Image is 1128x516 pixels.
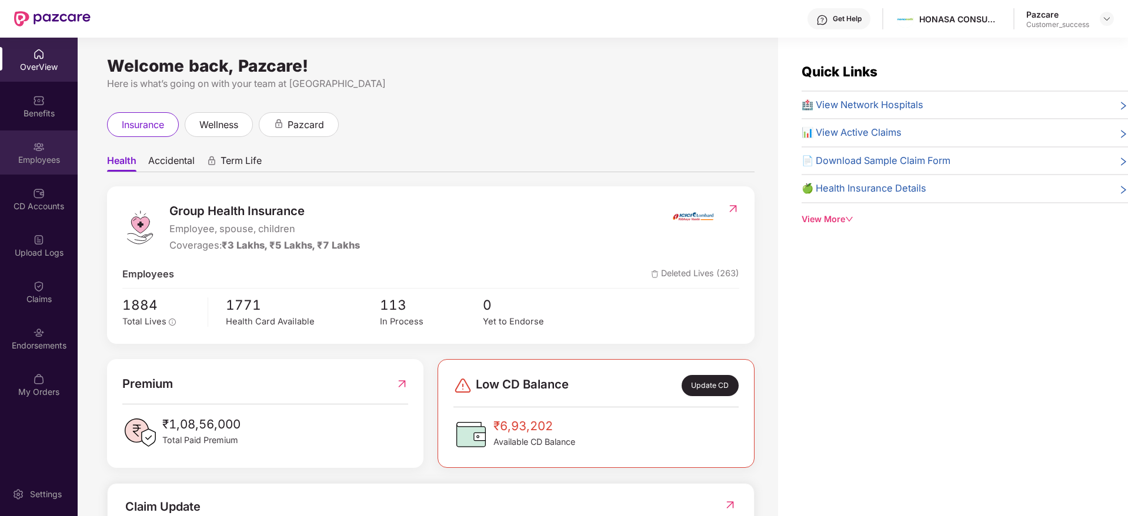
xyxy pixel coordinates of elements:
div: Customer_success [1026,20,1089,29]
img: Mamaearth%20Logo.jpg [897,11,914,28]
span: 📊 View Active Claims [802,125,902,140]
div: Get Help [833,14,862,24]
span: 1884 [122,294,199,316]
img: logo [122,210,158,245]
span: ₹1,08,56,000 [162,415,241,434]
span: Available CD Balance [493,435,575,448]
img: insurerIcon [671,202,715,231]
div: Pazcare [1026,9,1089,20]
img: svg+xml;base64,PHN2ZyBpZD0iRW1wbG95ZWVzIiB4bWxucz0iaHR0cDovL3d3dy53My5vcmcvMjAwMC9zdmciIHdpZHRoPS... [33,141,45,153]
span: Deleted Lives (263) [651,267,739,282]
span: Health [107,155,136,172]
img: deleteIcon [651,270,659,278]
img: svg+xml;base64,PHN2ZyBpZD0iRW5kb3JzZW1lbnRzIiB4bWxucz0iaHR0cDovL3d3dy53My5vcmcvMjAwMC9zdmciIHdpZH... [33,327,45,339]
span: 0 [483,294,586,316]
span: 1771 [226,294,380,316]
img: RedirectIcon [724,499,736,511]
span: 🏥 View Network Hospitals [802,98,923,113]
div: Coverages: [169,238,360,253]
div: Health Card Available [226,315,380,329]
span: down [845,215,853,223]
img: RedirectIcon [396,374,408,393]
span: pazcard [288,118,324,132]
div: Here is what’s going on with your team at [GEOGRAPHIC_DATA] [107,76,755,91]
div: Update CD [682,375,739,396]
div: Claim Update [125,498,201,516]
span: ₹3 Lakhs, ₹5 Lakhs, ₹7 Lakhs [222,239,360,251]
img: svg+xml;base64,PHN2ZyBpZD0iVXBsb2FkX0xvZ3MiIGRhdGEtbmFtZT0iVXBsb2FkIExvZ3MiIHhtbG5zPSJodHRwOi8vd3... [33,234,45,246]
img: svg+xml;base64,PHN2ZyBpZD0iQ2xhaW0iIHhtbG5zPSJodHRwOi8vd3d3LnczLm9yZy8yMDAwL3N2ZyIgd2lkdGg9IjIwIi... [33,280,45,292]
span: wellness [199,118,238,132]
div: Welcome back, Pazcare! [107,61,755,71]
span: Employee, spouse, children [169,222,360,237]
span: Accidental [148,155,195,172]
img: svg+xml;base64,PHN2ZyBpZD0iQmVuZWZpdHMiIHhtbG5zPSJodHRwOi8vd3d3LnczLm9yZy8yMDAwL3N2ZyIgd2lkdGg9Ij... [33,95,45,106]
div: HONASA CONSUMER LIMITED [919,14,1002,25]
img: svg+xml;base64,PHN2ZyBpZD0iTXlfT3JkZXJzIiBkYXRhLW5hbWU9Ik15IE9yZGVycyIgeG1sbnM9Imh0dHA6Ly93d3cudz... [33,373,45,385]
span: right [1119,156,1128,169]
img: svg+xml;base64,PHN2ZyBpZD0iRGFuZ2VyLTMyeDMyIiB4bWxucz0iaHR0cDovL3d3dy53My5vcmcvMjAwMC9zdmciIHdpZH... [453,376,472,395]
span: ₹6,93,202 [493,417,575,435]
span: right [1119,183,1128,196]
span: Term Life [221,155,262,172]
span: right [1119,100,1128,113]
img: CDBalanceIcon [453,417,489,452]
span: Low CD Balance [476,375,569,396]
img: svg+xml;base64,PHN2ZyBpZD0iU2V0dGluZy0yMHgyMCIgeG1sbnM9Imh0dHA6Ly93d3cudzMub3JnLzIwMDAvc3ZnIiB3aW... [12,488,24,500]
img: svg+xml;base64,PHN2ZyBpZD0iQ0RfQWNjb3VudHMiIGRhdGEtbmFtZT0iQ0QgQWNjb3VudHMiIHhtbG5zPSJodHRwOi8vd3... [33,187,45,199]
div: Settings [26,488,65,500]
span: insurance [122,118,164,132]
span: Group Health Insurance [169,202,360,220]
img: New Pazcare Logo [14,11,91,26]
span: Premium [122,374,173,393]
img: RedirectIcon [727,203,739,215]
span: 113 [380,294,483,316]
span: Total Lives [122,316,166,327]
span: Employees [122,267,174,282]
span: info-circle [169,319,176,326]
span: Quick Links [802,63,877,79]
img: PaidPremiumIcon [122,415,158,450]
img: svg+xml;base64,PHN2ZyBpZD0iSG9tZSIgeG1sbnM9Imh0dHA6Ly93d3cudzMub3JnLzIwMDAvc3ZnIiB3aWR0aD0iMjAiIG... [33,48,45,60]
div: In Process [380,315,483,329]
span: right [1119,128,1128,140]
span: 📄 Download Sample Claim Form [802,153,950,169]
img: svg+xml;base64,PHN2ZyBpZD0iSGVscC0zMngzMiIgeG1sbnM9Imh0dHA6Ly93d3cudzMub3JnLzIwMDAvc3ZnIiB3aWR0aD... [816,14,828,26]
div: animation [273,119,284,129]
div: View More [802,213,1128,226]
div: Yet to Endorse [483,315,586,329]
span: Total Paid Premium [162,434,241,447]
img: svg+xml;base64,PHN2ZyBpZD0iRHJvcGRvd24tMzJ4MzIiIHhtbG5zPSJodHRwOi8vd3d3LnczLm9yZy8yMDAwL3N2ZyIgd2... [1102,14,1112,24]
span: 🍏 Health Insurance Details [802,181,926,196]
div: animation [206,156,217,166]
